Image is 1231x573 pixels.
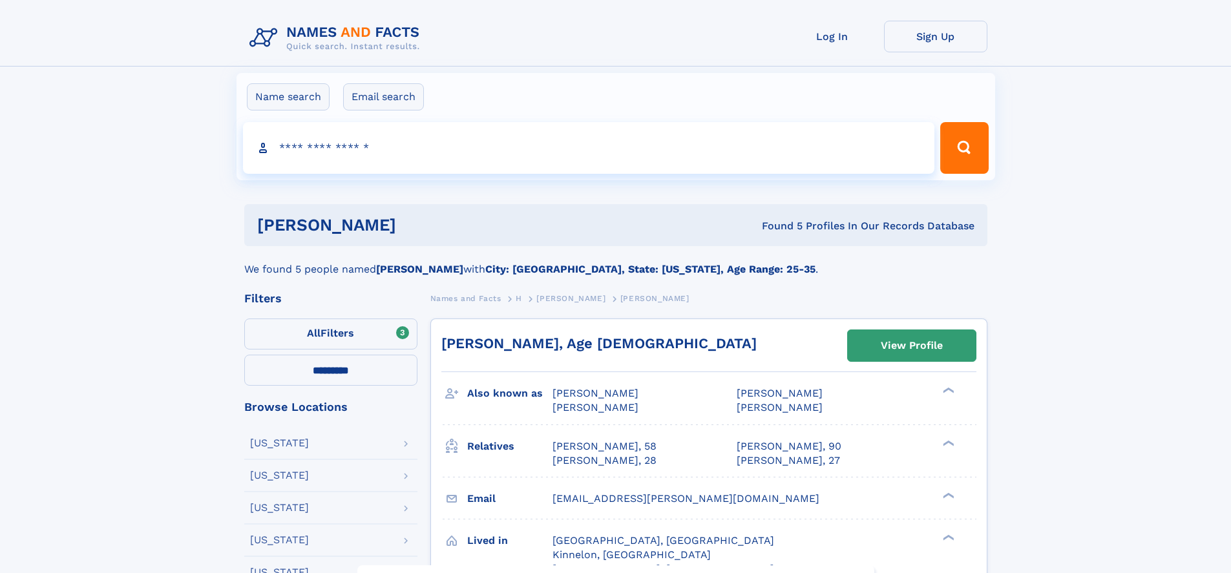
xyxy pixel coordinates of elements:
[467,488,552,510] h3: Email
[737,387,823,399] span: [PERSON_NAME]
[467,382,552,404] h3: Also known as
[516,294,522,303] span: H
[781,21,884,52] a: Log In
[307,327,321,339] span: All
[552,453,657,468] a: [PERSON_NAME], 28
[884,21,987,52] a: Sign Up
[244,293,417,304] div: Filters
[737,439,841,453] a: [PERSON_NAME], 90
[343,83,424,110] label: Email search
[467,435,552,457] h3: Relatives
[940,439,955,447] div: ❯
[250,535,309,545] div: [US_STATE]
[536,294,605,303] span: [PERSON_NAME]
[848,330,976,361] a: View Profile
[552,548,711,561] span: Kinnelon, [GEOGRAPHIC_DATA]
[244,21,430,56] img: Logo Names and Facts
[579,219,974,233] div: Found 5 Profiles In Our Records Database
[881,331,943,360] div: View Profile
[441,335,757,351] a: [PERSON_NAME], Age [DEMOGRAPHIC_DATA]
[250,438,309,448] div: [US_STATE]
[257,217,579,233] h1: [PERSON_NAME]
[244,318,417,349] label: Filters
[552,534,774,547] span: [GEOGRAPHIC_DATA], [GEOGRAPHIC_DATA]
[250,470,309,481] div: [US_STATE]
[467,530,552,552] h3: Lived in
[244,401,417,413] div: Browse Locations
[940,491,955,499] div: ❯
[552,401,638,413] span: [PERSON_NAME]
[536,290,605,306] a: [PERSON_NAME]
[737,401,823,413] span: [PERSON_NAME]
[940,386,955,395] div: ❯
[244,246,987,277] div: We found 5 people named with .
[552,439,657,453] a: [PERSON_NAME], 58
[552,387,638,399] span: [PERSON_NAME]
[737,453,840,468] a: [PERSON_NAME], 27
[250,503,309,513] div: [US_STATE]
[430,290,501,306] a: Names and Facts
[940,122,988,174] button: Search Button
[485,263,815,275] b: City: [GEOGRAPHIC_DATA], State: [US_STATE], Age Range: 25-35
[247,83,330,110] label: Name search
[940,533,955,541] div: ❯
[376,263,463,275] b: [PERSON_NAME]
[243,122,935,174] input: search input
[516,290,522,306] a: H
[552,492,819,505] span: [EMAIL_ADDRESS][PERSON_NAME][DOMAIN_NAME]
[620,294,689,303] span: [PERSON_NAME]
